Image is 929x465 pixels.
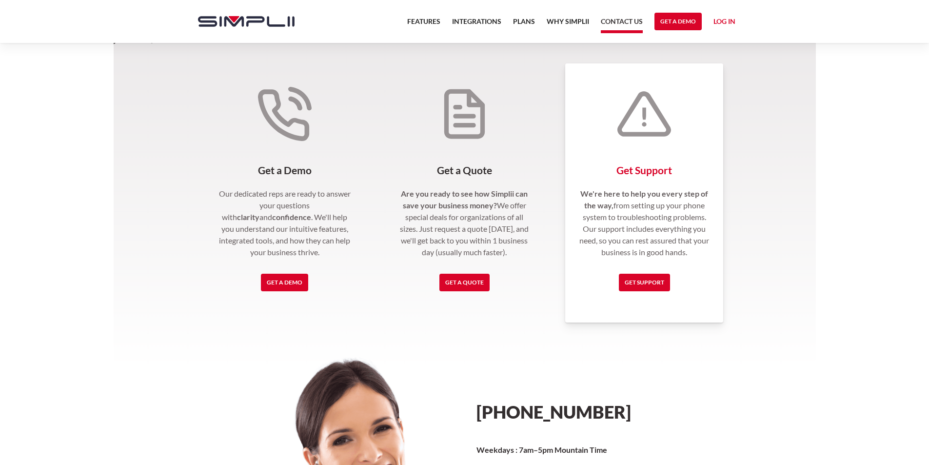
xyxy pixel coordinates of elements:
a: Get a Demo [654,13,702,30]
a: Plans [513,16,535,33]
a: Get a Quote [439,274,490,291]
strong: clarity [237,212,259,222]
p: from setting up your phone system to troubleshooting problems. Our support includes everything yo... [577,188,712,258]
a: Contact US [601,16,643,33]
img: Simplii [198,16,295,27]
a: Integrations [452,16,501,33]
p: Our dedicated reps are ready to answer your questions with and . We'll help you understand our in... [217,188,353,258]
strong: We're here to help you every step of the way, [580,189,708,210]
a: Get Support [619,274,670,291]
p: We offer special deals for organizations of all sizes. Just request a quote [DATE], and we'll get... [397,188,532,258]
a: Get a Demo [261,274,308,291]
a: Why Simplii [547,16,589,33]
strong: Weekdays : 7am–5pm Mountain Time [476,445,607,454]
a: [PHONE_NUMBER] [476,401,631,423]
h4: Get a Demo [217,164,353,176]
a: Features [407,16,440,33]
h4: Get a Quote [397,164,532,176]
strong: Are you ready to see how Simplii can save your business money? [401,189,528,210]
h4: Get Support [577,164,712,176]
a: Log in [713,16,735,30]
strong: confidence [272,212,311,222]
